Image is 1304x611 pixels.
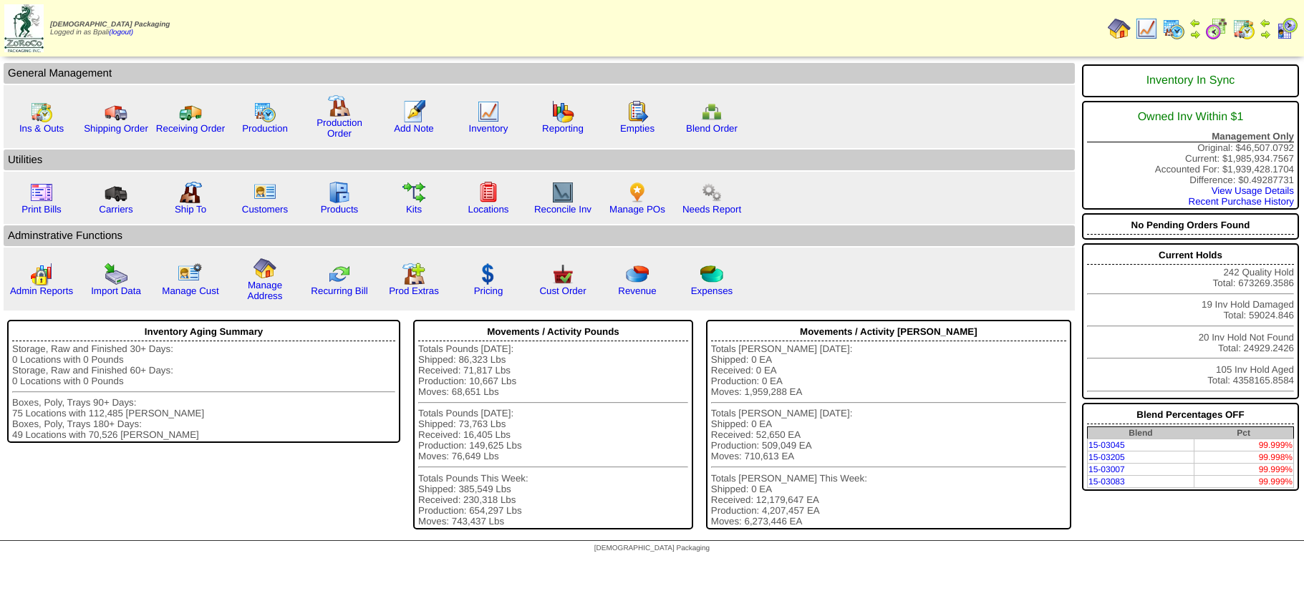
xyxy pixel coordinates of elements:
[700,100,723,123] img: network.png
[4,4,44,52] img: zoroco-logo-small.webp
[12,343,395,440] div: Storage, Raw and Finished 30+ Days: 0 Locations with 0 Pounds Storage, Raw and Finished 60+ Days:...
[691,285,733,296] a: Expenses
[1087,216,1294,235] div: No Pending Orders Found
[1082,243,1299,399] div: 242 Quality Hold Total: 673269.3586 19 Inv Hold Damaged Total: 59024.846 20 Inv Hold Not Found To...
[317,117,362,139] a: Production Order
[402,263,425,285] img: prodextras.gif
[626,181,649,204] img: po.png
[1189,17,1201,29] img: arrowleft.gif
[609,204,665,215] a: Manage POs
[1087,246,1294,265] div: Current Holds
[1194,476,1293,488] td: 99.999%
[1087,427,1194,439] th: Blend
[30,100,53,123] img: calendarinout.gif
[1232,17,1255,40] img: calendarinout.gif
[1162,17,1185,40] img: calendarprod.gif
[394,123,434,134] a: Add Note
[105,263,127,285] img: import.gif
[4,150,1075,170] td: Utilities
[179,100,202,123] img: truck2.gif
[711,343,1066,527] div: Totals [PERSON_NAME] [DATE]: Shipped: 0 EA Received: 0 EA Production: 0 EA Moves: 1,959,288 EA To...
[1087,406,1294,424] div: Blend Percentages OFF
[253,257,276,280] img: home.gif
[542,123,584,134] a: Reporting
[91,285,141,296] a: Import Data
[477,181,500,204] img: locations.gif
[551,263,574,285] img: cust_order.png
[626,100,649,123] img: workorder.gif
[242,204,288,215] a: Customers
[474,285,503,296] a: Pricing
[1082,101,1299,210] div: Original: $46,507.0792 Current: $1,985,934.7567 Accounted For: $1,939,428.1704 Difference: $0.492...
[311,285,367,296] a: Recurring Bill
[1260,17,1271,29] img: arrowleft.gif
[1194,464,1293,476] td: 99.999%
[1212,185,1294,196] a: View Usage Details
[30,181,53,204] img: invoice2.gif
[175,204,206,215] a: Ship To
[50,21,170,29] span: [DEMOGRAPHIC_DATA] Packaging
[477,100,500,123] img: line_graph.gif
[468,204,508,215] a: Locations
[1088,440,1125,450] a: 15-03045
[4,225,1075,246] td: Adminstrative Functions
[248,280,283,301] a: Manage Address
[477,263,500,285] img: dollar.gif
[618,285,656,296] a: Revenue
[1205,17,1228,40] img: calendarblend.gif
[50,21,170,36] span: Logged in as Bpali
[682,204,741,215] a: Needs Report
[21,204,62,215] a: Print Bills
[1194,451,1293,464] td: 99.998%
[321,204,359,215] a: Products
[84,123,148,134] a: Shipping Order
[539,285,586,296] a: Cust Order
[469,123,508,134] a: Inventory
[1088,464,1125,474] a: 15-03007
[179,181,202,204] img: factory2.gif
[1108,17,1131,40] img: home.gif
[30,263,53,285] img: graph2.png
[1194,439,1293,451] td: 99.999%
[626,263,649,285] img: pie_chart.png
[162,285,218,296] a: Manage Cust
[551,181,574,204] img: line_graph2.gif
[1189,29,1201,40] img: arrowright.gif
[1088,452,1125,462] a: 15-03205
[328,181,351,204] img: cabinet.gif
[1087,104,1294,131] div: Owned Inv Within $1
[620,123,655,134] a: Empties
[1275,17,1298,40] img: calendarcustomer.gif
[1260,29,1271,40] img: arrowright.gif
[389,285,439,296] a: Prod Extras
[328,94,351,117] img: factory.gif
[178,263,204,285] img: managecust.png
[402,100,425,123] img: orders.gif
[700,263,723,285] img: pie_chart2.png
[19,123,64,134] a: Ins & Outs
[156,123,225,134] a: Receiving Order
[700,181,723,204] img: workflow.png
[99,204,132,215] a: Carriers
[1087,131,1294,142] div: Management Only
[534,204,591,215] a: Reconcile Inv
[711,323,1066,341] div: Movements / Activity [PERSON_NAME]
[109,29,133,36] a: (logout)
[1087,67,1294,94] div: Inventory In Sync
[1194,427,1293,439] th: Pct
[406,204,422,215] a: Kits
[1088,476,1125,487] a: 15-03083
[1189,196,1294,207] a: Recent Purchase History
[253,181,276,204] img: customers.gif
[686,123,738,134] a: Blend Order
[551,100,574,123] img: graph.gif
[594,544,710,552] span: [DEMOGRAPHIC_DATA] Packaging
[10,285,73,296] a: Admin Reports
[418,323,688,341] div: Movements / Activity Pounds
[242,123,288,134] a: Production
[4,63,1075,84] td: General Management
[418,343,688,527] div: Totals Pounds [DATE]: Shipped: 86,323 Lbs Received: 71,817 Lbs Production: 10,667 Lbs Moves: 68,6...
[105,100,127,123] img: truck.gif
[328,263,351,285] img: reconcile.gif
[1135,17,1158,40] img: line_graph.gif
